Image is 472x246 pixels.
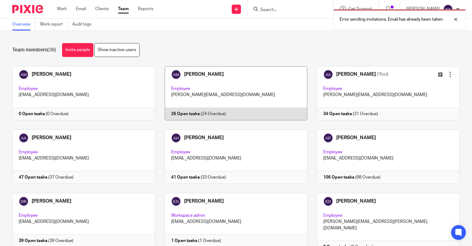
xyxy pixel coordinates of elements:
[76,6,86,12] a: Email
[40,18,68,30] a: Work report
[95,6,109,12] a: Clients
[94,43,140,57] a: Show inactive users
[12,5,43,13] img: Pixie
[118,6,129,12] a: Team
[12,18,35,30] a: Overview
[12,47,56,53] h1: Team members
[47,47,56,52] span: (36)
[340,16,443,22] p: Error sending invitations. Email has already been taken
[138,6,153,12] a: Reports
[443,4,453,14] img: svg%3E
[57,6,67,12] a: Work
[72,18,96,30] a: Audit logs
[62,43,93,57] a: Invite people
